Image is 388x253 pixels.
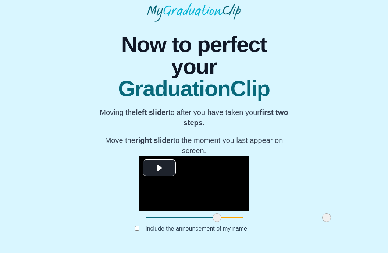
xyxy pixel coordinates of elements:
div: Video Player [139,156,249,211]
p: Move the to the moment you last appear on screen. [97,135,291,156]
b: left slider [136,108,168,116]
span: GraduationClip [97,78,291,100]
button: Play Video [143,159,176,176]
span: Now to perfect your [97,34,291,78]
b: right slider [135,136,173,144]
label: Include the announcement of my name [139,222,253,235]
p: Moving the to after you have taken your . [97,107,291,128]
